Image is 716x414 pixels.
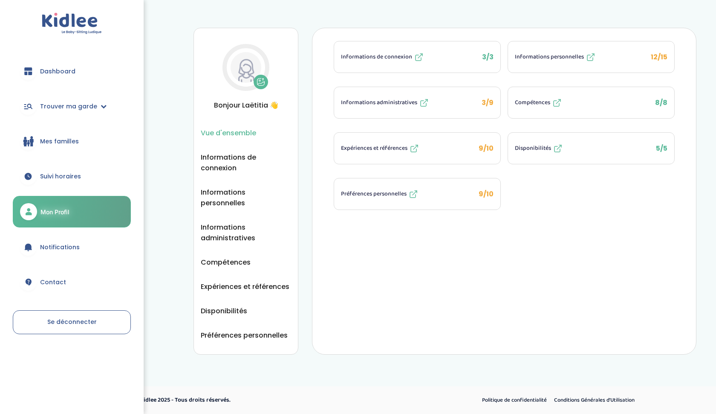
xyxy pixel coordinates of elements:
[482,52,494,62] span: 3/3
[341,52,412,61] span: Informations de connexion
[201,330,288,341] button: Préférences personnelles
[341,190,407,198] span: Préférences personnelles
[551,395,638,406] a: Conditions Générales d’Utilisation
[13,91,131,122] a: Trouver ma garde
[13,196,131,227] a: Mon Profil
[40,172,81,181] span: Suivi horaires
[334,132,501,164] li: 9/10
[201,187,291,208] button: Informations personnelles
[508,41,674,73] button: Informations personnelles 12/15
[655,98,667,108] span: 8/8
[201,128,256,138] button: Vue d'ensemble
[201,306,247,316] button: Disponibilités
[508,87,675,119] li: 8/8
[334,41,501,73] li: 3/3
[508,87,674,118] button: Compétences 8/8
[231,52,261,83] img: Avatar
[334,178,500,210] button: Préférences personnelles 9/10
[341,98,417,107] span: Informations administratives
[201,152,291,173] button: Informations de connexion
[13,161,131,192] a: Suivi horaires
[40,102,97,111] span: Trouver ma garde
[201,257,251,268] button: Compétences
[651,52,667,62] span: 12/15
[40,207,69,216] span: Mon Profil
[334,133,500,164] button: Expériences et références 9/10
[201,281,289,292] button: Expériences et références
[135,396,394,405] p: © Kidlee 2025 - Tous droits réservés.
[40,67,75,76] span: Dashboard
[13,267,131,297] a: Contact
[42,13,102,35] img: logo.svg
[515,144,551,153] span: Disponibilités
[13,232,131,262] a: Notifications
[341,144,407,153] span: Expériences et références
[201,222,291,243] button: Informations administratives
[334,41,500,73] button: Informations de connexion 3/3
[13,310,131,334] a: Se déconnecter
[479,143,494,153] span: 9/10
[508,133,674,164] button: Disponibilités 5/5
[334,178,501,210] li: 9/10
[508,41,675,73] li: 12/15
[13,126,131,157] a: Mes familles
[508,132,675,164] li: 5/5
[656,143,667,153] span: 5/5
[482,98,494,108] span: 3/9
[47,318,97,326] span: Se déconnecter
[40,278,66,287] span: Contact
[334,87,500,118] button: Informations administratives 3/9
[515,52,584,61] span: Informations personnelles
[334,87,501,119] li: 3/9
[515,98,550,107] span: Compétences
[40,243,80,252] span: Notifications
[40,137,79,146] span: Mes familles
[13,56,131,87] a: Dashboard
[201,100,291,111] span: Bonjour Laëtitia 👋
[479,189,494,199] span: 9/10
[479,395,550,406] a: Politique de confidentialité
